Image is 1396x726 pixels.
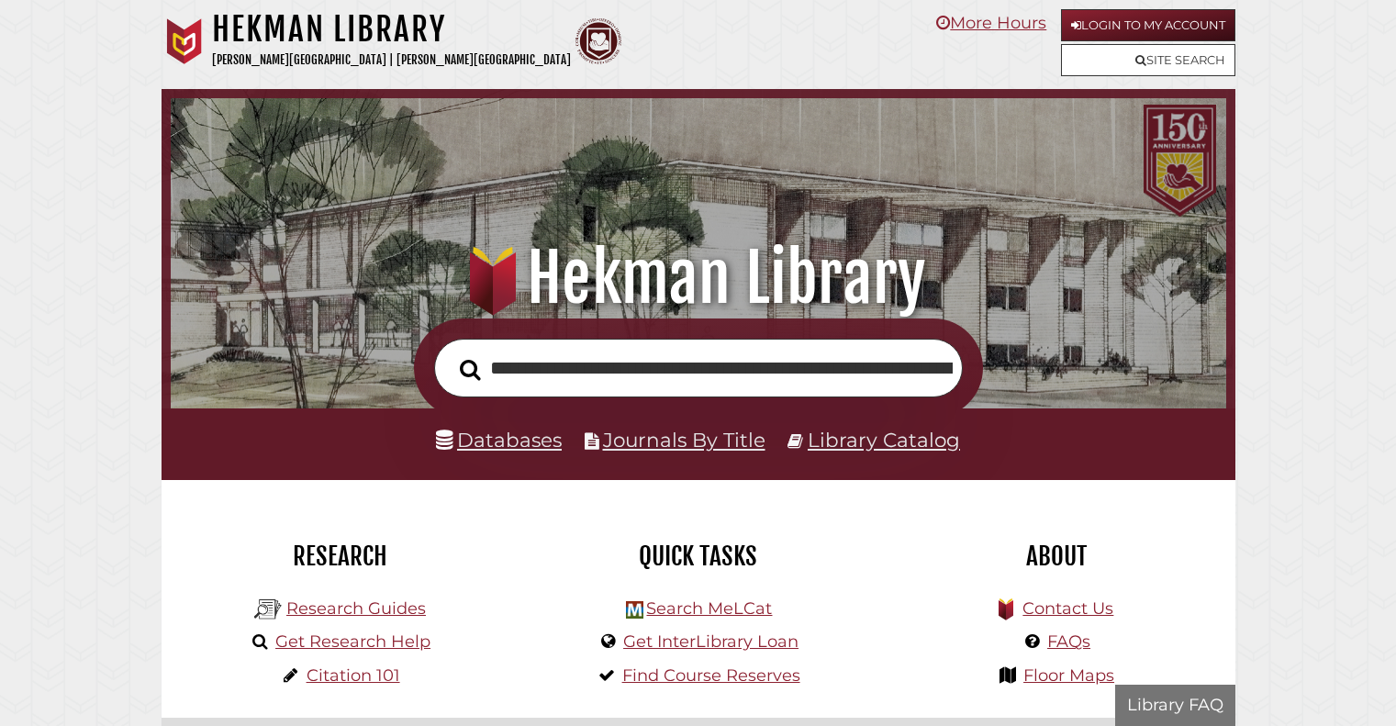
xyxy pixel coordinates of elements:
a: Contact Us [1022,598,1113,619]
a: Journals By Title [603,428,765,452]
p: [PERSON_NAME][GEOGRAPHIC_DATA] | [PERSON_NAME][GEOGRAPHIC_DATA] [212,50,571,71]
img: Hekman Library Logo [254,596,282,623]
a: Search MeLCat [646,598,772,619]
img: Calvin Theological Seminary [575,18,621,64]
a: Site Search [1061,44,1235,76]
img: Hekman Library Logo [626,601,643,619]
a: Login to My Account [1061,9,1235,41]
a: Floor Maps [1023,665,1114,686]
h2: Research [175,541,506,572]
a: Databases [436,428,562,452]
h2: About [891,541,1222,572]
h1: Hekman Library [191,238,1204,318]
a: Library Catalog [808,428,960,452]
h2: Quick Tasks [533,541,864,572]
button: Search [451,353,490,385]
a: FAQs [1047,631,1090,652]
a: Find Course Reserves [622,665,800,686]
a: Get InterLibrary Loan [623,631,799,652]
img: Calvin University [162,18,207,64]
a: Get Research Help [275,631,430,652]
a: Research Guides [286,598,426,619]
a: Citation 101 [307,665,400,686]
h1: Hekman Library [212,9,571,50]
i: Search [460,358,481,380]
a: More Hours [936,13,1046,33]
